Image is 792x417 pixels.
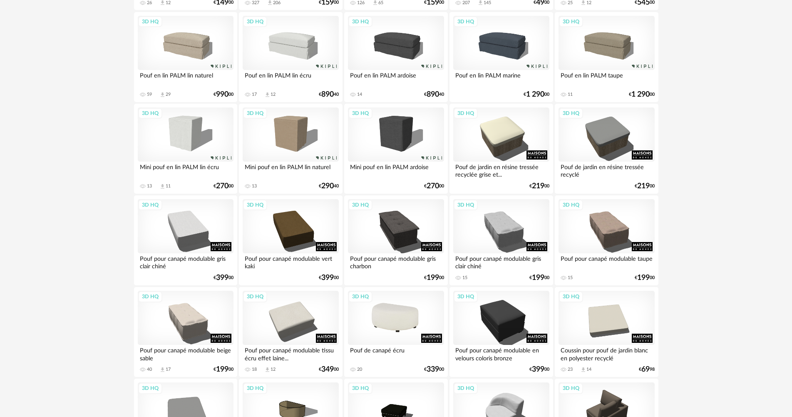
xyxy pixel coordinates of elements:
[424,275,444,281] div: € 00
[635,183,655,189] div: € 00
[449,104,553,194] a: 3D HQ Pouf de jardin en résine tressée recyclée grise et... €21900
[454,108,478,119] div: 3D HQ
[454,200,478,210] div: 3D HQ
[559,253,654,270] div: Pouf pour canapé modulable taupe
[357,92,362,97] div: 14
[159,367,166,373] span: Download icon
[348,162,444,178] div: Mini pouf en lin PALM ardoise
[344,104,447,194] a: 3D HQ Mini pouf en lin PALM ardoise €27000
[252,183,257,189] div: 13
[271,367,276,372] div: 12
[348,108,372,119] div: 3D HQ
[641,367,650,372] span: 69
[214,92,233,97] div: € 00
[568,367,573,372] div: 23
[243,383,267,394] div: 3D HQ
[555,104,658,194] a: 3D HQ Pouf de jardin en résine tressée recyclé €21900
[239,195,342,285] a: 3D HQ Pouf pour canapé modulable vert kaki €39900
[243,108,267,119] div: 3D HQ
[454,291,478,302] div: 3D HQ
[321,92,334,97] span: 890
[348,291,372,302] div: 3D HQ
[252,367,257,372] div: 18
[637,183,650,189] span: 219
[454,383,478,394] div: 3D HQ
[138,16,162,27] div: 3D HQ
[264,367,271,373] span: Download icon
[252,92,257,97] div: 17
[271,92,276,97] div: 12
[532,367,544,372] span: 399
[559,70,654,87] div: Pouf en lin PALM taupe
[159,92,166,98] span: Download icon
[321,367,334,372] span: 349
[243,16,267,27] div: 3D HQ
[138,70,233,87] div: Pouf en lin PALM lin naturel
[138,291,162,302] div: 3D HQ
[344,195,447,285] a: 3D HQ Pouf pour canapé modulable gris charbon €19900
[319,275,339,281] div: € 00
[134,12,237,102] a: 3D HQ Pouf en lin PALM lin naturel 59 Download icon 29 €99000
[134,195,237,285] a: 3D HQ Pouf pour canapé modulable gris clair chiné €39900
[559,383,583,394] div: 3D HQ
[243,162,338,178] div: Mini pouf en lin PALM lin naturel
[264,92,271,98] span: Download icon
[529,367,549,372] div: € 00
[559,108,583,119] div: 3D HQ
[424,367,444,372] div: € 00
[559,16,583,27] div: 3D HQ
[214,275,233,281] div: € 00
[424,92,444,97] div: € 40
[559,200,583,210] div: 3D HQ
[631,92,650,97] span: 1 290
[453,70,549,87] div: Pouf en lin PALM marine
[134,104,237,194] a: 3D HQ Mini pouf en lin PALM lin écru 13 Download icon 11 €27000
[243,345,338,362] div: Pouf pour canapé modulable tissu écru effet laine...
[216,183,228,189] span: 270
[243,200,267,210] div: 3D HQ
[559,162,654,178] div: Pouf de jardin en résine tressée recyclé
[243,291,267,302] div: 3D HQ
[580,367,586,373] span: Download icon
[243,70,338,87] div: Pouf en lin PALM lin écru
[524,92,549,97] div: € 00
[453,162,549,178] div: Pouf de jardin en résine tressée recyclée grise et...
[239,104,342,194] a: 3D HQ Mini pouf en lin PALM lin naturel 13 €29040
[568,92,573,97] div: 11
[529,275,549,281] div: € 00
[449,287,553,377] a: 3D HQ Pouf pour canapé modulable en velours coloris bronze €39900
[138,162,233,178] div: Mini pouf en lin PALM lin écru
[243,253,338,270] div: Pouf pour canapé modulable vert kaki
[453,345,549,362] div: Pouf pour canapé modulable en velours coloris bronze
[559,345,654,362] div: Coussin pour pouf de jardin blanc en polyester recyclé
[348,253,444,270] div: Pouf pour canapé modulable gris charbon
[348,345,444,362] div: Pouf de canapé écru
[138,108,162,119] div: 3D HQ
[166,183,171,189] div: 11
[319,92,339,97] div: € 40
[344,287,447,377] a: 3D HQ Pouf de canapé écru 20 €33900
[427,183,439,189] span: 270
[138,200,162,210] div: 3D HQ
[344,12,447,102] a: 3D HQ Pouf en lin PALM ardoise 14 €89040
[138,383,162,394] div: 3D HQ
[427,275,439,281] span: 199
[348,70,444,87] div: Pouf en lin PALM ardoise
[453,253,549,270] div: Pouf pour canapé modulable gris clair chiné
[348,200,372,210] div: 3D HQ
[159,183,166,190] span: Download icon
[424,183,444,189] div: € 00
[134,287,237,377] a: 3D HQ Pouf pour canapé modulable beige sable 40 Download icon 17 €19900
[635,275,655,281] div: € 00
[348,16,372,27] div: 3D HQ
[555,287,658,377] a: 3D HQ Coussin pour pouf de jardin blanc en polyester recyclé 23 Download icon 14 €6998
[147,367,152,372] div: 40
[319,183,339,189] div: € 40
[357,367,362,372] div: 20
[555,12,658,102] a: 3D HQ Pouf en lin PALM taupe 11 €1 29000
[555,195,658,285] a: 3D HQ Pouf pour canapé modulable taupe 15 €19900
[239,12,342,102] a: 3D HQ Pouf en lin PALM lin écru 17 Download icon 12 €89040
[216,367,228,372] span: 199
[529,183,549,189] div: € 00
[454,16,478,27] div: 3D HQ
